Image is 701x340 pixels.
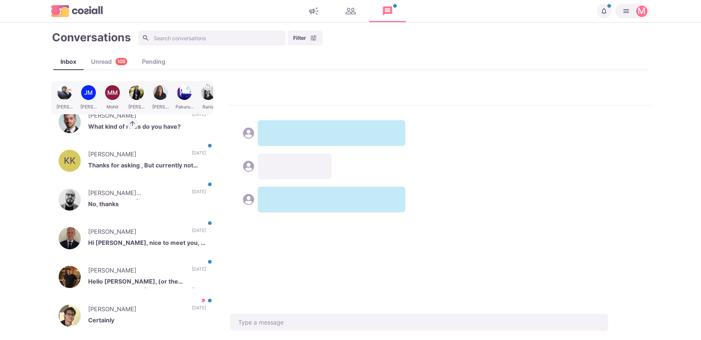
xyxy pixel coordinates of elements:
[288,31,323,45] button: Filter
[59,305,81,327] img: Zack Ballard
[59,266,81,288] img: Manuel De Vits
[88,188,184,200] p: [PERSON_NAME] ([PERSON_NAME])
[192,188,206,200] p: [DATE]
[53,57,84,66] div: Inbox
[117,58,125,65] p: 105
[192,227,206,238] p: [DATE]
[52,31,131,44] h1: Conversations
[88,111,184,122] p: [PERSON_NAME]
[88,277,206,288] p: Hello [PERSON_NAME], (or the automation behind [PERSON_NAME]’s profile) Apologies, but can you cl...
[597,4,611,18] button: Notifications
[192,266,206,277] p: [DATE]
[192,150,206,161] p: [DATE]
[88,305,184,316] p: [PERSON_NAME]
[51,5,103,17] img: logo
[84,57,135,66] div: Unread
[88,122,206,133] p: What kind of roles do you have?
[88,227,184,238] p: [PERSON_NAME]
[59,111,81,133] img: Alek Lekic
[192,111,206,122] p: [DATE]
[88,266,184,277] p: [PERSON_NAME]
[88,238,206,249] p: Hi [PERSON_NAME], nice to meet you, I am good thank you, have a great weekend ahead
[59,188,81,211] img: Ali Alhadithi (علي الحديثي)
[138,31,286,45] input: Search conversations
[638,7,646,15] div: Martin
[88,200,206,211] p: No, thanks
[135,57,173,66] div: Pending
[88,316,206,327] p: Certainly
[88,161,206,172] p: Thanks for asking , But currently not looking for new roles.
[192,305,206,316] p: [DATE]
[88,150,184,161] p: [PERSON_NAME]
[64,156,76,165] div: Karimoon Karamalla
[127,118,138,129] button: Return to active conversation
[615,4,650,18] button: Martin
[59,227,81,249] img: Kor van Duinen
